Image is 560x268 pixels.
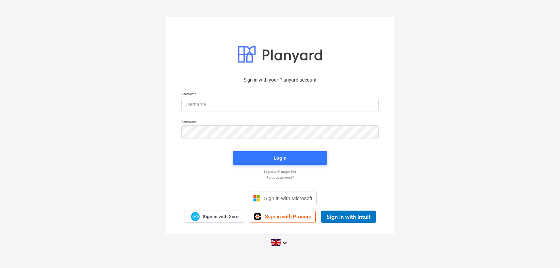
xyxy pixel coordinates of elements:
a: Sign in with Procore [250,211,316,222]
img: Microsoft logo [253,195,260,202]
span: Sign in with Procore [265,214,311,220]
a: Log in with magic link [178,169,382,174]
img: Xero logo [191,212,200,221]
input: Username [181,98,379,111]
div: Login [274,154,286,162]
a: Forgot password? [178,175,382,180]
i: keyboard_arrow_down [281,239,289,247]
a: Sign in with Xero [184,211,245,222]
span: Sign in with Microsoft [264,195,312,201]
p: Sign in with your Planyard account [181,76,379,84]
button: Login [233,151,327,165]
p: Password [181,120,379,125]
span: Sign in with Xero [203,214,238,220]
p: Username [181,92,379,97]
